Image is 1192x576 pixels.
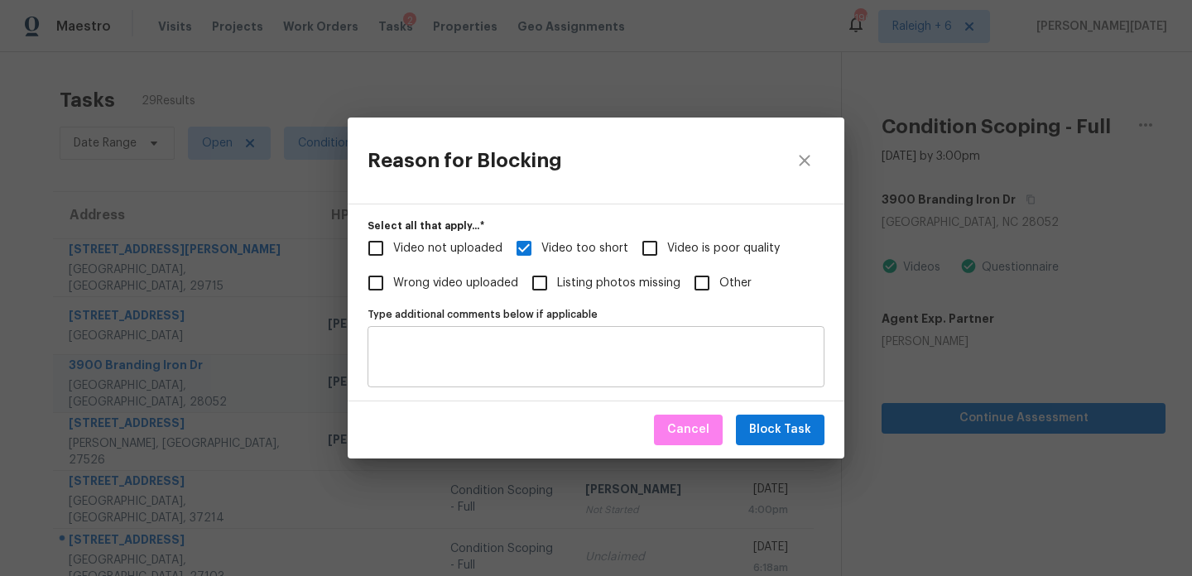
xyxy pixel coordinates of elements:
span: Video not uploaded [393,240,502,257]
span: Other [685,266,719,300]
span: Block Task [749,420,811,440]
span: Video too short [541,240,628,257]
label: Select all that apply... [368,221,824,231]
div: Additional Comments [368,303,824,387]
span: Listing photos missing [557,275,680,292]
span: Wrong video uploaded [358,266,393,300]
span: Listing photos missing [522,266,557,300]
span: Other [719,275,752,292]
h3: Reason for Blocking [368,149,562,172]
button: Cancel [654,415,723,445]
span: Wrong video uploaded [393,275,518,292]
span: Video is poor quality [667,240,780,257]
button: Block Task [736,415,824,445]
label: Type additional comments below if applicable [368,310,824,319]
button: close [785,141,824,180]
span: Cancel [667,420,709,440]
span: Video is poor quality [632,231,667,266]
span: Video too short [507,231,541,266]
span: Video not uploaded [358,231,393,266]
